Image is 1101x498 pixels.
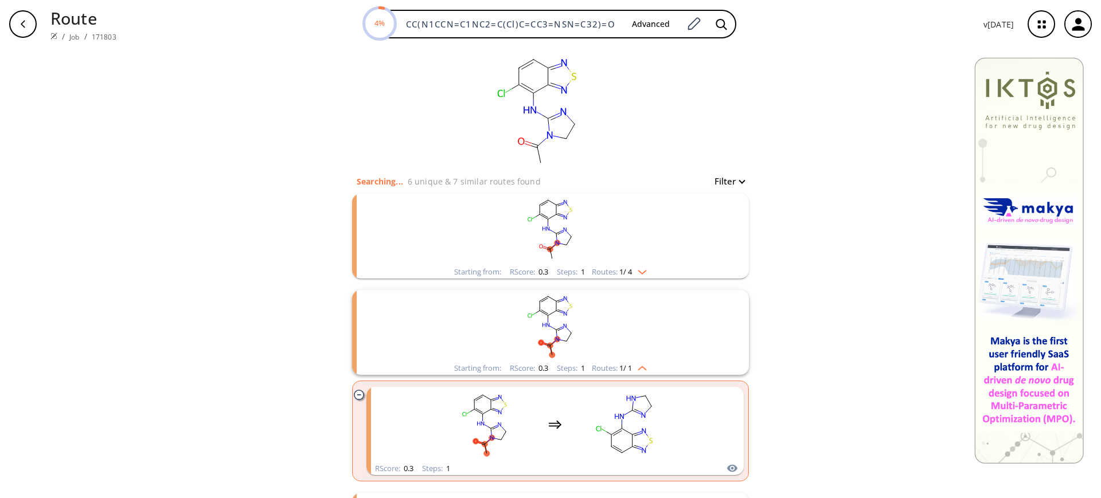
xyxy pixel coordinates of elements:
div: RScore : [375,465,413,472]
li: / [62,30,65,42]
span: 1 [444,463,450,473]
span: 0.3 [537,363,548,373]
div: Steps : [422,465,450,472]
img: Banner [974,57,1084,464]
p: 6 unique & 7 similar routes found [408,175,541,187]
li: / [84,30,87,42]
svg: Clc1ccc2nsnc2c1NC1=NCCN1 [573,389,677,460]
img: Down [632,265,647,275]
img: Spaya logo [50,33,57,40]
button: Advanced [623,14,679,35]
p: Searching... [357,175,403,187]
svg: CC(=O)N1CCN=C1Nc1c(Cl)ccc2nsnc12 [434,389,537,460]
svg: CC(N1CCN=C1NC2=C(Cl)C=CC3=NSN=C32)=O [423,48,653,174]
a: Job [69,32,79,42]
span: 1 / 1 [619,364,632,372]
img: Up [632,362,647,371]
div: RScore : [510,364,548,372]
span: 0.3 [402,463,413,473]
div: Routes: [592,364,647,372]
span: 1 [579,266,585,277]
div: Routes: [592,268,647,276]
div: Steps : [557,364,585,372]
div: RScore : [510,268,548,276]
button: Filter [708,177,744,186]
a: 171803 [92,32,116,42]
div: Starting from: [454,268,501,276]
div: Starting from: [454,364,501,372]
text: 4% [374,18,385,28]
span: 1 / 4 [619,268,632,276]
input: Enter SMILES [399,18,623,30]
p: Route [50,6,116,30]
svg: CC(=O)N1CCN=C1Nc1c(Cl)ccc2nsnc12 [401,290,700,362]
p: v [DATE] [983,18,1014,30]
div: Steps : [557,268,585,276]
span: 1 [579,363,585,373]
span: 0.3 [537,266,548,277]
svg: CC(=O)N1CCN=C1Nc1c(Cl)ccc2nsnc12 [401,194,700,265]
